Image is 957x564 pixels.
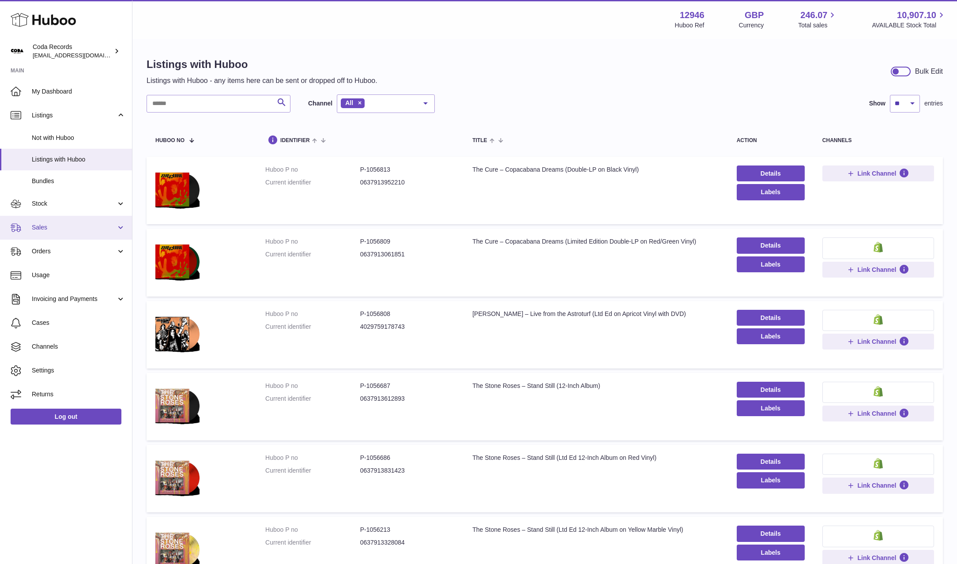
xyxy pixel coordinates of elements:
[874,242,883,252] img: shopify-small.png
[857,266,896,274] span: Link Channel
[265,250,360,259] dt: Current identifier
[155,237,200,285] img: The Cure – Copacabana Dreams (Limited Edition Double-LP on Red/Green Vinyl)
[360,323,455,331] dd: 4029759178743
[360,250,455,259] dd: 0637913061851
[857,410,896,417] span: Link Channel
[360,466,455,475] dd: 0637913831423
[147,76,377,86] p: Listings with Huboo - any items here can be sent or dropped off to Huboo.
[924,99,943,108] span: entries
[822,138,934,143] div: channels
[360,454,455,462] dd: P-1056686
[822,406,934,421] button: Link Channel
[265,165,360,174] dt: Huboo P no
[265,310,360,318] dt: Huboo P no
[872,9,946,30] a: 10,907.10 AVAILABLE Stock Total
[265,178,360,187] dt: Current identifier
[265,395,360,403] dt: Current identifier
[32,271,125,279] span: Usage
[360,526,455,534] dd: P-1056213
[800,9,827,21] span: 246.07
[155,382,200,429] img: The Stone Roses – Stand Still (12-Inch Album)
[32,87,125,96] span: My Dashboard
[32,390,125,399] span: Returns
[737,472,805,488] button: Labels
[737,382,805,398] a: Details
[32,247,116,256] span: Orders
[874,458,883,469] img: shopify-small.png
[360,538,455,547] dd: 0637913328084
[360,310,455,318] dd: P-1056808
[32,342,125,351] span: Channels
[897,9,936,21] span: 10,907.10
[265,323,360,331] dt: Current identifier
[33,52,130,59] span: [EMAIL_ADDRESS][DOMAIN_NAME]
[737,310,805,326] a: Details
[32,134,125,142] span: Not with Huboo
[739,21,764,30] div: Currency
[345,99,353,106] span: All
[472,310,719,318] div: [PERSON_NAME] – Live from the Astroturf (Ltd Ed on Apricot Vinyl with DVD)
[147,57,377,71] h1: Listings with Huboo
[11,409,121,425] a: Log out
[872,21,946,30] span: AVAILABLE Stock Total
[869,99,885,108] label: Show
[11,45,24,58] img: haz@pcatmedia.com
[857,554,896,562] span: Link Channel
[32,295,116,303] span: Invoicing and Payments
[360,165,455,174] dd: P-1056813
[32,223,116,232] span: Sales
[32,111,116,120] span: Listings
[472,138,487,143] span: title
[265,237,360,246] dt: Huboo P no
[32,366,125,375] span: Settings
[737,237,805,253] a: Details
[155,310,200,357] img: Alice Cooper – Live from the Astroturf (Ltd Ed on Apricot Vinyl with DVD)
[472,526,719,534] div: The Stone Roses – Stand Still (Ltd Ed 12-Inch Album on Yellow Marble Vinyl)
[822,165,934,181] button: Link Channel
[874,530,883,541] img: shopify-small.png
[33,43,112,60] div: Coda Records
[822,262,934,278] button: Link Channel
[472,382,719,390] div: The Stone Roses – Stand Still (12-Inch Album)
[915,67,943,76] div: Bulk Edit
[308,99,332,108] label: Channel
[737,184,805,200] button: Labels
[32,319,125,327] span: Cases
[798,9,837,30] a: 246.07 Total sales
[680,9,705,21] strong: 12946
[265,454,360,462] dt: Huboo P no
[737,454,805,470] a: Details
[857,338,896,346] span: Link Channel
[472,165,719,174] div: The Cure – Copacabana Dreams (Double-LP on Black Vinyl)
[798,21,837,30] span: Total sales
[265,526,360,534] dt: Huboo P no
[265,382,360,390] dt: Huboo P no
[265,466,360,475] dt: Current identifier
[822,334,934,350] button: Link Channel
[745,9,764,21] strong: GBP
[32,155,125,164] span: Listings with Huboo
[857,481,896,489] span: Link Channel
[737,400,805,416] button: Labels
[737,138,805,143] div: action
[360,237,455,246] dd: P-1056809
[360,382,455,390] dd: P-1056687
[280,138,310,143] span: identifier
[874,386,883,397] img: shopify-small.png
[265,538,360,547] dt: Current identifier
[155,138,185,143] span: Huboo no
[155,165,200,213] img: The Cure – Copacabana Dreams (Double-LP on Black Vinyl)
[472,237,719,246] div: The Cure – Copacabana Dreams (Limited Edition Double-LP on Red/Green Vinyl)
[360,178,455,187] dd: 0637913952210
[360,395,455,403] dd: 0637913612893
[155,454,200,501] img: The Stone Roses – Stand Still (Ltd Ed 12-Inch Album on Red Vinyl)
[874,314,883,325] img: shopify-small.png
[32,199,116,208] span: Stock
[32,177,125,185] span: Bundles
[737,328,805,344] button: Labels
[737,165,805,181] a: Details
[822,478,934,493] button: Link Channel
[857,169,896,177] span: Link Channel
[737,256,805,272] button: Labels
[472,454,719,462] div: The Stone Roses – Stand Still (Ltd Ed 12-Inch Album on Red Vinyl)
